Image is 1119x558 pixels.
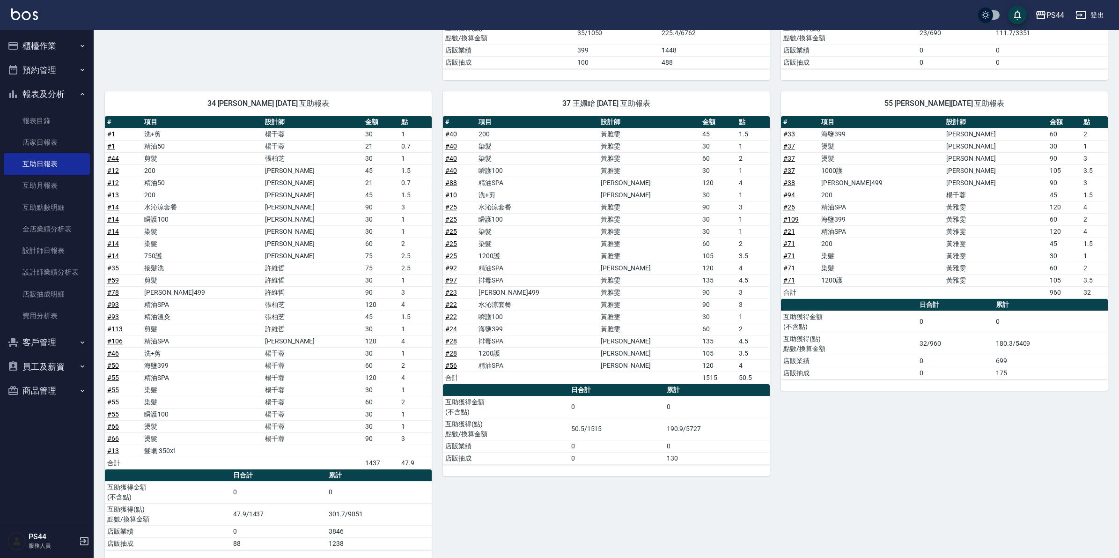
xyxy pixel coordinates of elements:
a: #71 [783,276,795,284]
th: 點 [399,116,432,128]
td: 瞬護100 [476,213,599,225]
td: 60 [1047,262,1081,274]
a: #37 [783,142,795,150]
td: 精油SPA [819,201,944,213]
td: 2.5 [399,250,432,262]
td: 2 [736,152,770,164]
td: [PERSON_NAME] [598,189,700,201]
a: 全店業績分析表 [4,218,90,240]
a: #92 [445,264,457,272]
td: 30 [700,164,736,177]
td: [PERSON_NAME] [944,128,1047,140]
td: 30 [700,189,736,201]
th: 設計師 [598,116,700,128]
td: 精油SPA [476,262,599,274]
td: 1 [1081,140,1108,152]
td: 3 [1081,152,1108,164]
td: 3 [399,286,432,298]
td: 黃雅雯 [944,213,1047,225]
td: 0 [994,56,1108,68]
td: 接髮洗 [142,262,263,274]
td: 105 [1047,274,1081,286]
a: 店販抽成明細 [4,283,90,305]
td: 黃雅雯 [598,152,700,164]
td: 1 [399,225,432,238]
td: 2 [1081,262,1108,274]
td: 3.5 [736,250,770,262]
a: 報表目錄 [4,110,90,132]
td: 4 [736,177,770,189]
td: 黃雅雯 [598,128,700,140]
td: 45 [700,128,736,140]
td: 30 [363,225,399,238]
td: 105 [1047,164,1081,177]
a: #97 [445,276,457,284]
td: [PERSON_NAME] [263,201,363,213]
th: 金額 [1047,116,1081,128]
table: a dense table [105,116,432,469]
td: 黃雅雯 [598,250,700,262]
a: #40 [445,142,457,150]
td: [PERSON_NAME] [263,250,363,262]
a: #38 [783,179,795,186]
td: [PERSON_NAME] [263,213,363,225]
a: 互助月報表 [4,175,90,196]
td: 染髮 [476,152,599,164]
td: 瞬護100 [142,213,263,225]
td: [PERSON_NAME] [263,189,363,201]
td: 精油50 [142,140,263,152]
td: 2 [736,238,770,250]
td: 0.7 [399,140,432,152]
td: 960 [1047,286,1081,298]
td: 60 [1047,128,1081,140]
a: 費用分析表 [4,305,90,327]
td: 90 [1047,152,1081,164]
th: 項目 [476,116,599,128]
a: 互助點數明細 [4,197,90,218]
button: 登出 [1072,7,1108,24]
th: 日合計 [917,299,994,311]
td: 30 [700,225,736,238]
td: 4 [399,298,432,311]
table: a dense table [781,116,1108,299]
th: # [443,116,476,128]
th: 金額 [700,116,736,128]
td: 精油50 [142,177,263,189]
td: 120 [1047,201,1081,213]
a: #37 [783,155,795,162]
td: 黃雅雯 [944,250,1047,262]
td: 1 [736,189,770,201]
td: 45 [363,189,399,201]
td: 水沁涼套餐 [476,201,599,213]
td: 楊千蓉 [263,140,363,152]
td: 3.5 [1081,274,1108,286]
td: 1 [399,213,432,225]
td: 黃雅雯 [598,274,700,286]
a: #59 [107,276,119,284]
td: [PERSON_NAME] [944,164,1047,177]
td: 32 [1081,286,1108,298]
td: 75 [363,262,399,274]
td: 90 [1047,177,1081,189]
td: 1 [1081,250,1108,262]
td: [PERSON_NAME]499 [476,286,599,298]
td: 合計 [781,286,819,298]
a: #28 [445,337,457,345]
a: #94 [783,191,795,199]
td: [PERSON_NAME] [263,225,363,238]
td: 1448 [659,44,770,56]
th: # [781,116,819,128]
td: 35/1050 [575,22,659,44]
td: 3 [736,298,770,311]
td: 23/690 [917,22,994,44]
td: [PERSON_NAME] [263,238,363,250]
a: #71 [783,240,795,247]
td: 染髮 [476,238,599,250]
td: 200 [819,238,944,250]
td: 30 [700,140,736,152]
p: 服務人員 [29,542,76,550]
a: #25 [445,252,457,260]
a: 互助日報表 [4,153,90,175]
td: 30 [363,128,399,140]
td: 90 [700,201,736,213]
